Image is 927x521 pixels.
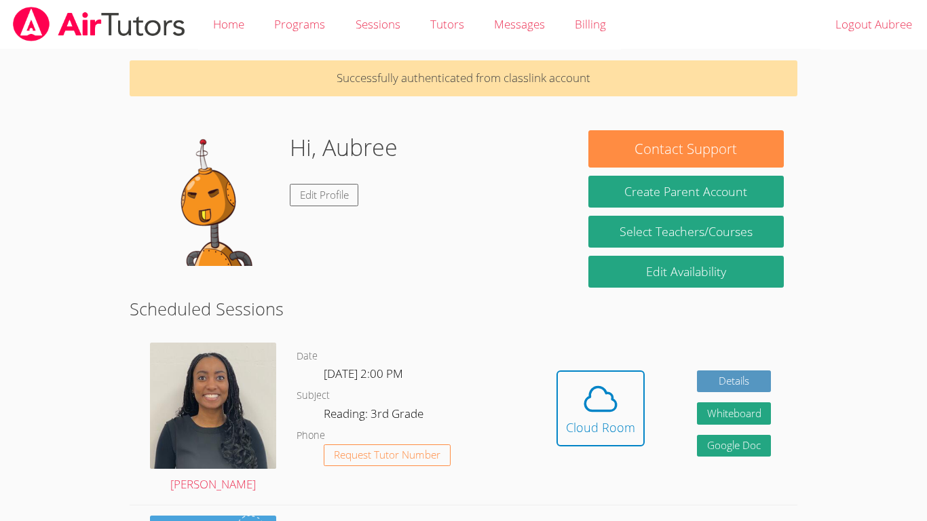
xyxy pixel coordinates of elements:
[143,130,279,266] img: default.png
[324,366,403,381] span: [DATE] 2:00 PM
[12,7,187,41] img: airtutors_banner-c4298cdbf04f3fff15de1276eac7730deb9818008684d7c2e4769d2f7ddbe033.png
[150,343,276,469] img: avatar.png
[697,435,772,457] a: Google Doc
[334,450,440,460] span: Request Tutor Number
[297,348,318,365] dt: Date
[324,444,451,467] button: Request Tutor Number
[588,130,784,168] button: Contact Support
[297,387,330,404] dt: Subject
[697,370,772,393] a: Details
[297,427,325,444] dt: Phone
[588,216,784,248] a: Select Teachers/Courses
[290,130,398,165] h1: Hi, Aubree
[494,16,545,32] span: Messages
[290,184,359,206] a: Edit Profile
[150,343,276,495] a: [PERSON_NAME]
[588,256,784,288] a: Edit Availability
[130,60,797,96] p: Successfully authenticated from classlink account
[556,370,645,446] button: Cloud Room
[697,402,772,425] button: Whiteboard
[324,404,426,427] dd: Reading: 3rd Grade
[130,296,797,322] h2: Scheduled Sessions
[566,418,635,437] div: Cloud Room
[588,176,784,208] button: Create Parent Account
